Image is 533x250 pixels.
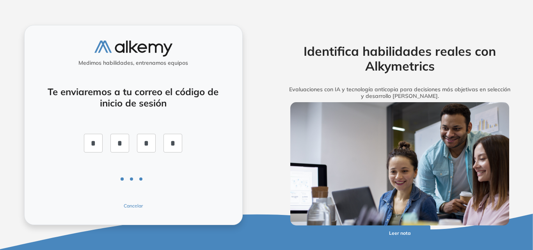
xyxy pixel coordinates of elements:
h4: Te enviaremos a tu correo el código de inicio de sesión [45,86,222,109]
h5: Medimos habilidades, entrenamos equipos [28,60,239,66]
h5: Evaluaciones con IA y tecnología anticopia para decisiones más objetivas en selección y desarroll... [278,86,522,99]
button: Leer nota [370,225,430,241]
button: Cancelar [86,202,181,209]
div: Widget de chat [393,160,533,250]
h2: Identifica habilidades reales con Alkymetrics [278,44,522,74]
img: img-more-info [290,102,510,225]
iframe: Chat Widget [393,160,533,250]
img: logo-alkemy [94,41,172,57]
